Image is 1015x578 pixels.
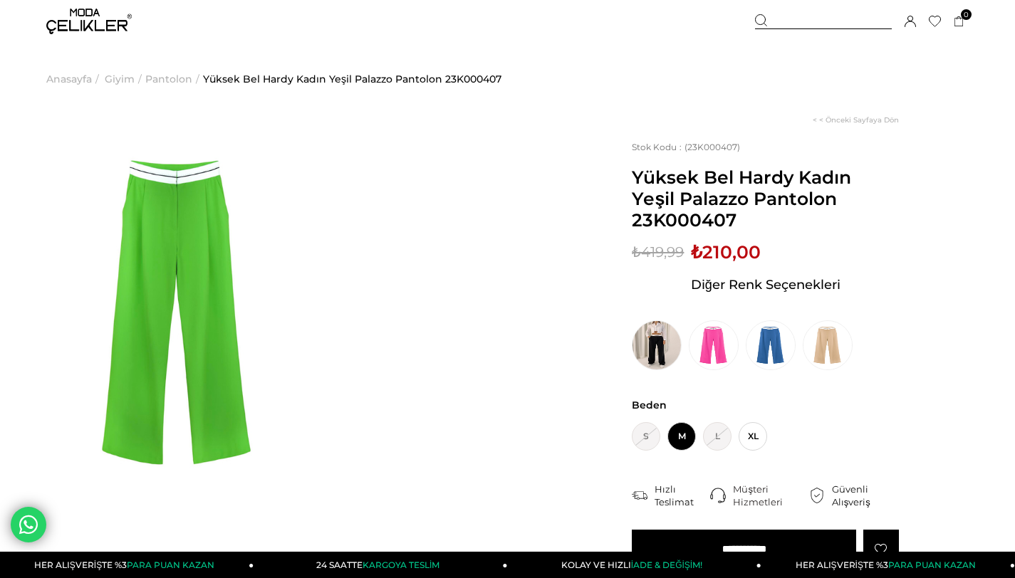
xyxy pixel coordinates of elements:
[632,488,647,503] img: shipping.png
[632,241,684,263] span: ₺419,99
[105,43,135,115] a: Giyim
[888,559,976,570] span: PARA PUAN KAZAN
[739,422,767,451] span: XL
[689,320,739,370] img: Yüksek Bel Hardy Kadın Fuşya Palazzo Pantolon 23K000407
[46,115,311,511] img: Hardy Pantolon 23K000407
[746,320,796,370] img: Yüksek Bel Hardy Kadın Mavi Palazzo Pantolon 23K000407
[961,9,972,20] span: 0
[954,16,964,27] a: 0
[254,552,507,578] a: 24 SAATTEKARGOYA TESLİM
[809,488,825,503] img: security.png
[632,422,660,451] span: S
[803,320,853,370] img: Yüksek Bel Hardy Kadın Taş Palazzo Pantolon 23K000407
[508,552,761,578] a: KOLAY VE HIZLIİADE & DEĞİŞİM!
[145,43,192,115] a: Pantolon
[813,115,899,125] a: < < Önceki Sayfaya Dön
[632,167,899,231] span: Yüksek Bel Hardy Kadın Yeşil Palazzo Pantolon 23K000407
[145,43,203,115] li: >
[632,399,899,411] span: Beden
[46,43,103,115] li: >
[632,142,685,152] span: Stok Kodu
[655,483,710,508] div: Hızlı Teslimat
[863,530,899,569] a: Favorilere Ekle
[691,241,761,263] span: ₺210,00
[127,559,214,570] span: PARA PUAN KAZAN
[733,483,808,508] div: Müşteri Hizmetleri
[691,273,840,296] span: Diğer Renk Seçenekleri
[761,552,1015,578] a: HER ALIŞVERİŞTE %3PARA PUAN KAZAN
[703,422,732,451] span: L
[46,43,92,115] a: Anasayfa
[632,142,740,152] span: (23K000407)
[632,320,682,370] img: Yüksek Bel Hardy Kadın Siyah Palazzo Pantolon 23K000407
[363,559,439,570] span: KARGOYA TESLİM
[710,488,726,503] img: call-center.png
[832,483,899,508] div: Güvenli Alışveriş
[46,9,132,34] img: logo
[631,559,702,570] span: İADE & DEĞİŞİM!
[203,43,501,115] a: Yüksek Bel Hardy Kadın Yeşil Palazzo Pantolon 23K000407
[667,422,696,451] span: M
[105,43,145,115] li: >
